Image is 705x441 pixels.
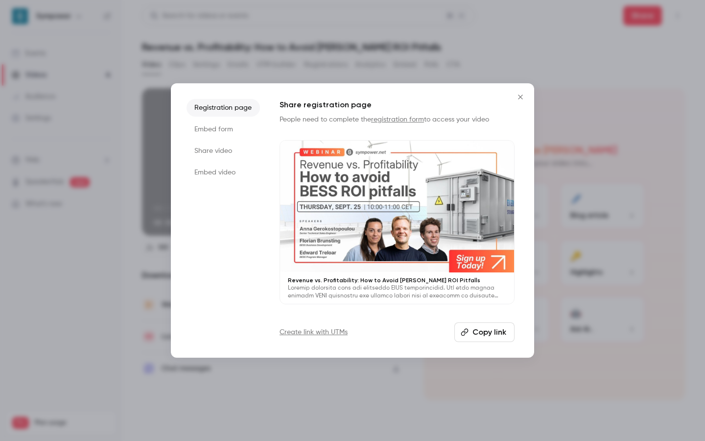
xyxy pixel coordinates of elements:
[187,121,260,138] li: Embed form
[511,87,530,107] button: Close
[371,116,424,123] a: registration form
[454,322,515,342] button: Copy link
[187,142,260,160] li: Share video
[187,99,260,117] li: Registration page
[288,284,506,300] p: Loremip dolorsita cons adi elitseddo EIUS temporincidid. Utl etdo magnaa enimadm VENI quisnostru ...
[280,327,348,337] a: Create link with UTMs
[280,99,515,111] h1: Share registration page
[280,115,515,124] p: People need to complete the to access your video
[288,276,506,284] p: Revenue vs. Profitability: How to Avoid [PERSON_NAME] ROI Pitfalls
[187,164,260,181] li: Embed video
[280,140,515,304] a: Revenue vs. Profitability: How to Avoid [PERSON_NAME] ROI PitfallsLoremip dolorsita cons adi elit...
